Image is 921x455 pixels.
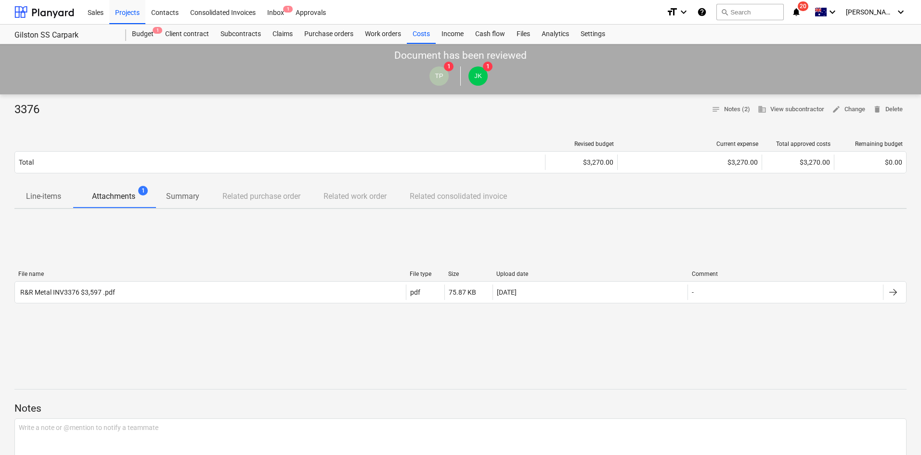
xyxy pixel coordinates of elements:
[14,402,907,416] p: Notes
[895,6,907,18] i: keyboard_arrow_down
[758,104,824,115] span: View subcontractor
[410,288,420,296] div: pdf
[436,25,469,44] a: Income
[469,25,511,44] a: Cash flow
[483,62,493,71] span: 1
[26,191,61,202] p: Line-items
[267,25,298,44] a: Claims
[827,6,838,18] i: keyboard_arrow_down
[18,271,402,277] div: File name
[622,141,758,147] div: Current expense
[832,104,865,115] span: Change
[549,141,614,147] div: Revised budget
[716,4,784,20] button: Search
[19,288,115,296] div: R&R Metal INV3376 $3,597 .pdf
[798,1,808,11] span: 20
[697,6,707,18] i: Knowledge base
[885,158,902,166] span: $0.00
[766,141,830,147] div: Total approved costs
[435,72,443,79] span: TP
[410,271,441,277] div: File type
[869,102,907,117] button: Delete
[873,104,903,115] span: Delete
[666,6,678,18] i: format_size
[474,72,482,79] span: JK
[846,8,894,16] span: [PERSON_NAME]
[394,49,527,63] p: Document has been reviewed
[449,288,476,296] div: 75.87 KB
[215,25,267,44] a: Subcontracts
[832,105,841,114] span: edit
[19,157,34,167] p: Total
[448,271,489,277] div: Size
[429,66,449,86] div: Tejas Pawar
[166,191,199,202] p: Summary
[721,8,728,16] span: search
[497,288,517,296] div: [DATE]
[712,104,750,115] span: Notes (2)
[496,271,684,277] div: Upload date
[791,6,801,18] i: notifications
[511,25,536,44] a: Files
[468,66,488,86] div: John Keane
[407,25,436,44] a: Costs
[14,30,115,40] div: Gilston SS Carpark
[622,158,758,166] div: $3,270.00
[828,102,869,117] button: Change
[92,191,135,202] p: Attachments
[153,27,162,34] span: 1
[359,25,407,44] a: Work orders
[754,102,828,117] button: View subcontractor
[873,105,882,114] span: delete
[138,186,148,195] span: 1
[14,102,47,117] div: 3376
[545,155,617,170] div: $3,270.00
[758,105,766,114] span: business
[536,25,575,44] a: Analytics
[692,288,694,296] div: -
[678,6,689,18] i: keyboard_arrow_down
[159,25,215,44] a: Client contract
[575,25,611,44] a: Settings
[126,25,159,44] a: Budget1
[298,25,359,44] a: Purchase orders
[873,409,921,455] iframe: Chat Widget
[283,6,293,13] span: 1
[126,25,159,44] div: Budget
[712,105,720,114] span: notes
[692,271,880,277] div: Comment
[708,102,754,117] button: Notes (2)
[762,155,834,170] div: $3,270.00
[444,62,454,71] span: 1
[838,141,903,147] div: Remaining budget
